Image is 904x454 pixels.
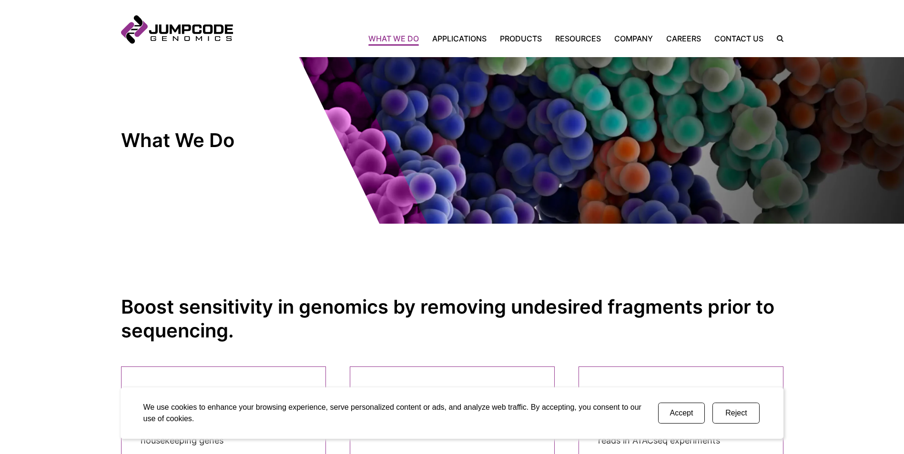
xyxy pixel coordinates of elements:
strong: Boost sensitivity in genomics by removing undesired fragments prior to sequencing. [121,295,774,342]
a: Applications [426,33,493,44]
a: Contact Us [708,33,770,44]
a: Company [608,33,660,44]
a: Products [493,33,548,44]
button: Accept [658,403,705,424]
label: Search the site. [770,35,783,42]
span: We use cookies to enhance your browsing experience, serve personalized content or ads, and analyz... [143,403,641,423]
a: Resources [548,33,608,44]
a: Careers [660,33,708,44]
h1: What We Do [121,128,293,152]
button: Reject [712,403,760,424]
nav: Primary Navigation [233,33,770,44]
a: What We Do [368,33,426,44]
